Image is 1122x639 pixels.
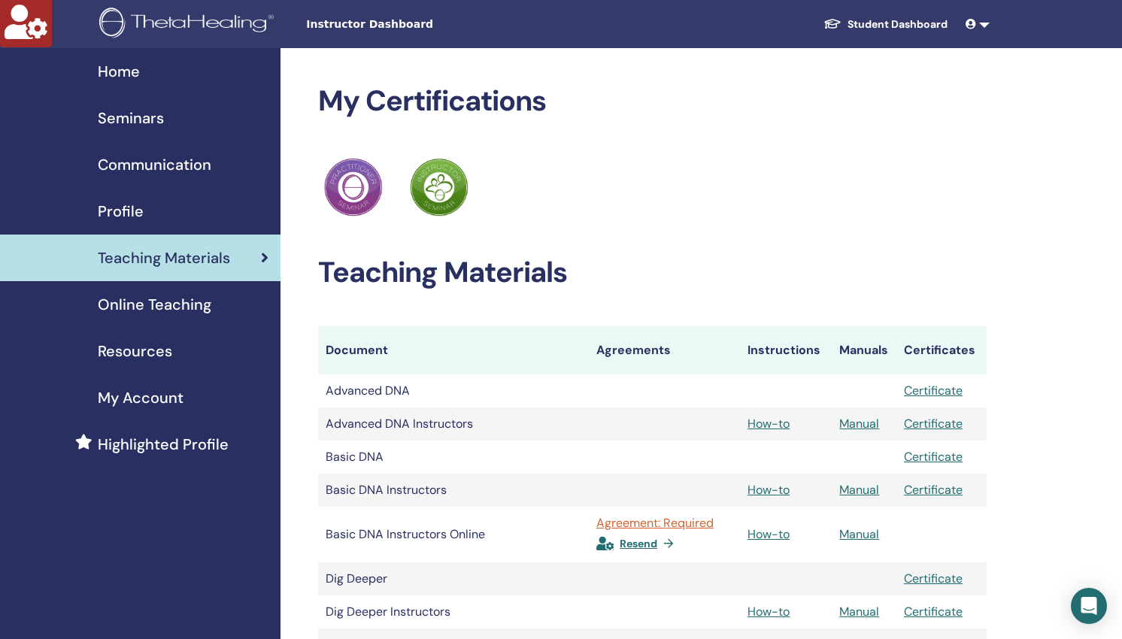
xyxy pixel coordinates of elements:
[1071,588,1107,624] div: Open Intercom Messenger
[98,386,183,409] span: My Account
[839,416,879,432] a: Manual
[596,532,732,555] a: Resend
[99,8,279,41] img: logo.png
[410,158,469,217] img: Practitioner
[904,604,963,619] a: Certificate
[318,474,589,507] td: Basic DNA Instructors
[306,17,532,32] span: Instructor Dashboard
[832,326,896,374] th: Manuals
[740,326,832,374] th: Instructions
[98,60,140,83] span: Home
[318,595,589,628] td: Dig Deeper Instructors
[904,482,963,498] a: Certificate
[324,158,383,217] img: Practitioner
[823,17,841,30] img: graduation-cap-white.svg
[318,562,589,595] td: Dig Deeper
[747,416,790,432] a: How-to
[596,514,732,532] a: Agreement: Required
[98,200,144,223] span: Profile
[318,84,987,119] h2: My Certifications
[318,326,589,374] th: Document
[839,526,879,542] a: Manual
[620,537,657,550] span: Resend
[318,256,987,290] h2: Teaching Materials
[98,293,211,316] span: Online Teaching
[589,326,740,374] th: Agreements
[904,449,963,465] a: Certificate
[747,526,790,542] a: How-to
[98,153,211,176] span: Communication
[904,383,963,398] a: Certificate
[747,604,790,619] a: How-to
[318,374,589,407] td: Advanced DNA
[896,326,987,374] th: Certificates
[318,507,589,562] td: Basic DNA Instructors Online
[318,441,589,474] td: Basic DNA
[839,482,879,498] a: Manual
[904,571,963,586] a: Certificate
[839,604,879,619] a: Manual
[904,416,963,432] a: Certificate
[318,407,589,441] td: Advanced DNA Instructors
[747,482,790,498] a: How-to
[98,247,230,269] span: Teaching Materials
[98,107,164,129] span: Seminars
[811,11,960,38] a: Student Dashboard
[98,433,229,456] span: Highlighted Profile
[98,340,172,362] span: Resources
